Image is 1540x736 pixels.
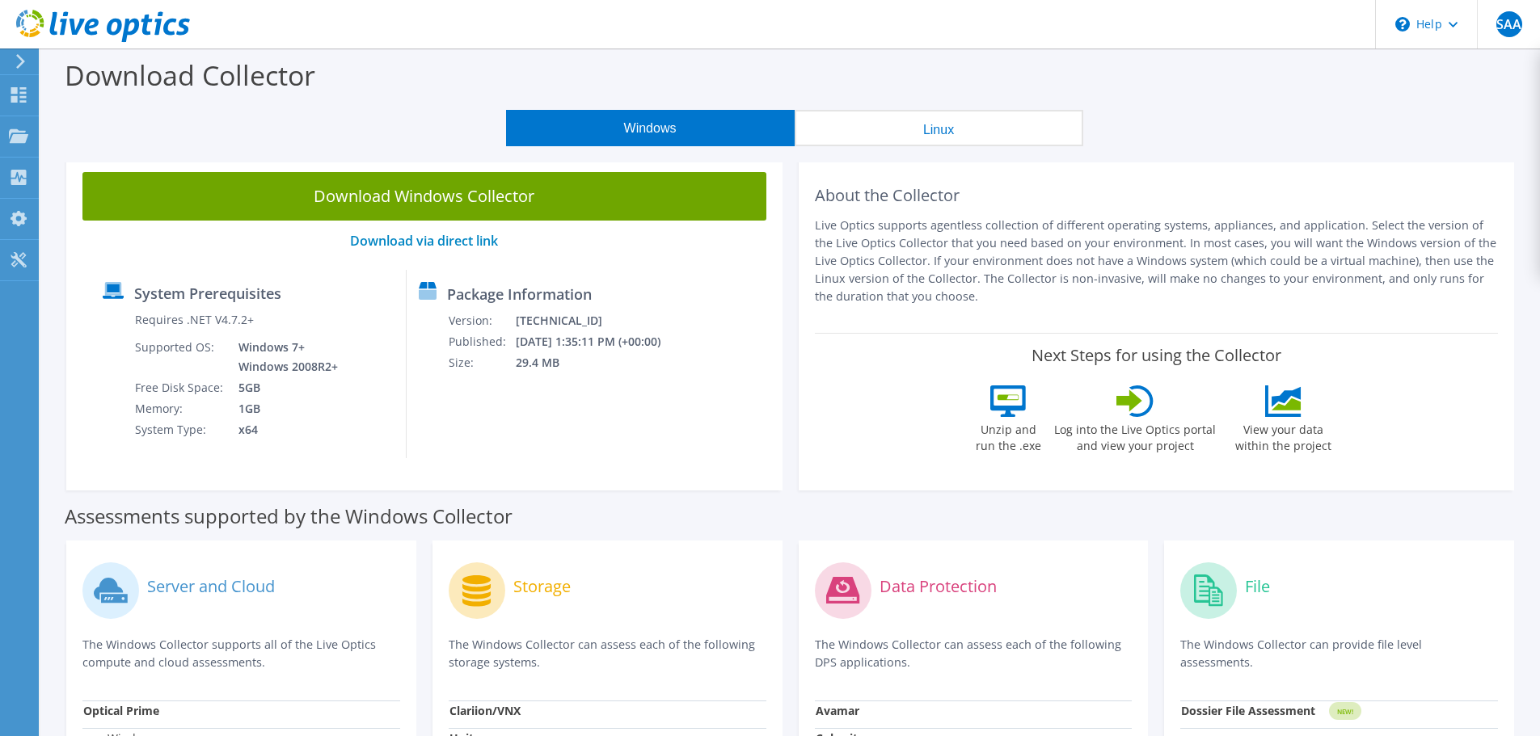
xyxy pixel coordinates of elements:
[134,285,281,301] label: System Prerequisites
[226,419,341,440] td: x64
[134,398,226,419] td: Memory:
[515,352,682,373] td: 29.4 MB
[65,57,315,94] label: Download Collector
[350,232,498,250] a: Download via direct link
[971,417,1045,454] label: Unzip and run the .exe
[795,110,1083,146] button: Linux
[134,377,226,398] td: Free Disk Space:
[1337,707,1353,716] tspan: NEW!
[1181,703,1315,718] strong: Dossier File Assessment
[135,312,254,328] label: Requires .NET V4.7.2+
[65,508,513,524] label: Assessments supported by the Windows Collector
[448,352,515,373] td: Size:
[448,310,515,331] td: Version:
[1245,578,1270,595] label: File
[1225,417,1341,454] label: View your data within the project
[447,286,592,302] label: Package Information
[815,186,1499,205] h2: About the Collector
[82,636,400,671] p: The Windows Collector supports all of the Live Optics compute and cloud assessments.
[449,636,766,671] p: The Windows Collector can assess each of the following storage systems.
[134,337,226,377] td: Supported OS:
[83,703,159,718] strong: Optical Prime
[1053,417,1217,454] label: Log into the Live Optics portal and view your project
[448,331,515,352] td: Published:
[226,337,341,377] td: Windows 7+ Windows 2008R2+
[1395,17,1410,32] svg: \n
[515,310,682,331] td: [TECHNICAL_ID]
[513,578,571,595] label: Storage
[815,636,1133,671] p: The Windows Collector can assess each of the following DPS applications.
[82,172,766,221] a: Download Windows Collector
[1496,11,1522,37] span: SAA
[506,110,795,146] button: Windows
[449,703,521,718] strong: Clariion/VNX
[815,217,1499,305] p: Live Optics supports agentless collection of different operating systems, appliances, and applica...
[226,377,341,398] td: 5GB
[226,398,341,419] td: 1GB
[515,331,682,352] td: [DATE] 1:35:11 PM (+00:00)
[1032,346,1281,365] label: Next Steps for using the Collector
[147,578,275,595] label: Server and Cloud
[816,703,859,718] strong: Avamar
[1180,636,1498,671] p: The Windows Collector can provide file level assessments.
[880,578,997,595] label: Data Protection
[134,419,226,440] td: System Type:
